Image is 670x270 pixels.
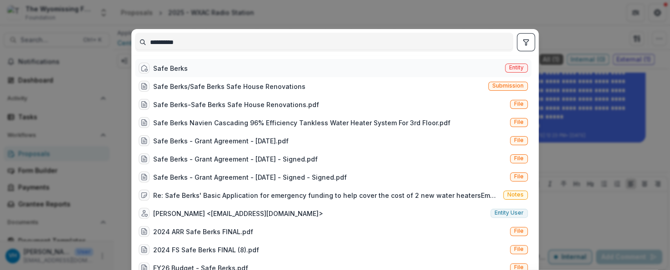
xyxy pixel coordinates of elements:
div: [PERSON_NAME] <[EMAIL_ADDRESS][DOMAIN_NAME]> [153,209,323,218]
div: 2024 ARR Safe Berks FINAL.pdf [153,227,253,236]
span: File [514,137,524,143]
span: File [514,155,524,162]
div: Safe Berks-Safe Berks Safe House Renovations.pdf [153,100,319,109]
span: Notes [507,191,524,198]
div: Safe Berks - Grant Agreement - [DATE] - Signed.pdf [153,154,318,164]
span: Entity user [495,210,524,216]
div: Safe Berks - Grant Agreement - [DATE] - Signed - Signed.pdf [153,172,347,182]
div: Safe Berks - Grant Agreement - [DATE].pdf [153,136,289,146]
div: Safe Berks [153,64,188,73]
span: File [514,228,524,234]
div: Safe Berks Navien Cascading 96% Efficiency Tankless Water Heater System For 3rd Floor.pdf [153,118,450,128]
span: Entity [509,64,524,71]
button: toggle filters [517,33,535,51]
span: Submission [492,83,524,89]
span: File [514,101,524,107]
div: Re: Safe Berks' Basic Application for emergency funding to help cover the cost of 2 new water hea... [153,191,500,200]
div: Safe Berks/Safe Berks Safe House Renovations [153,82,305,91]
span: File [514,173,524,180]
span: File [514,119,524,125]
span: File [514,246,524,252]
div: 2024 FS Safe Berks FINAL (8).pdf [153,245,259,255]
